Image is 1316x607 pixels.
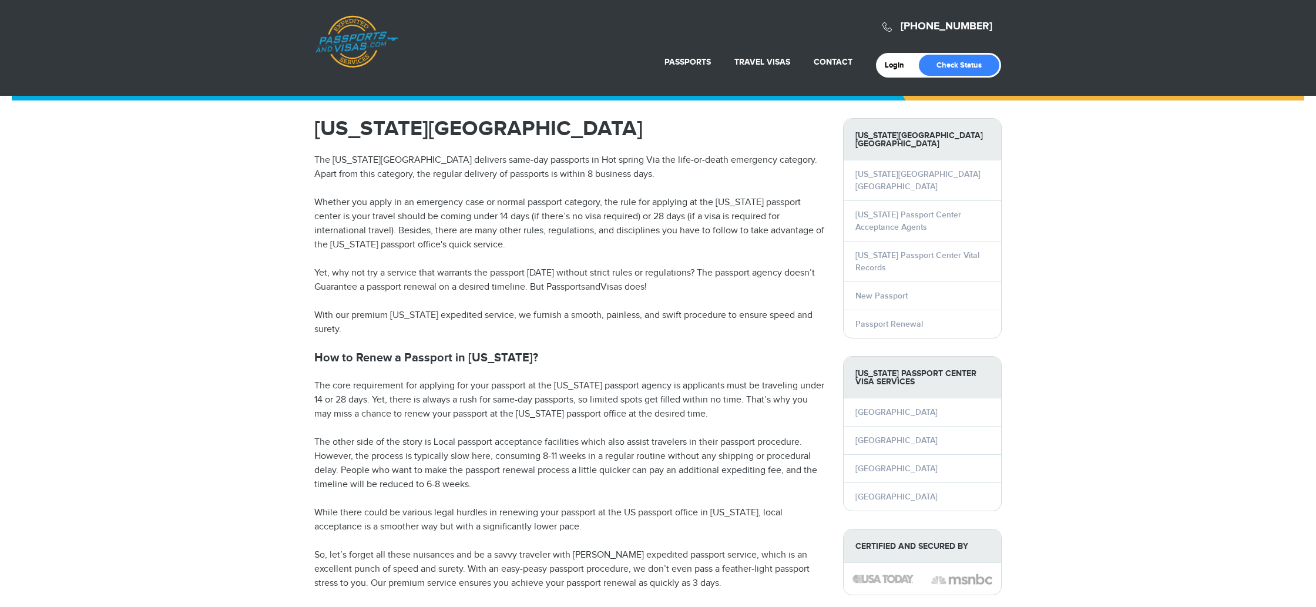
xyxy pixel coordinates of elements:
[314,153,825,182] p: The [US_STATE][GEOGRAPHIC_DATA] delivers same-day passports in Hot spring Via the life-or-death e...
[314,548,825,591] p: So, let’s forget all these nuisances and be a savvy traveler with [PERSON_NAME] expedited passpor...
[844,357,1001,398] strong: [US_STATE] Passport Center Visa Services
[314,266,825,294] p: Yet, why not try a service that warrants the passport [DATE] without strict rules or regulations?...
[855,319,923,329] a: Passport Renewal
[885,61,912,70] a: Login
[844,529,1001,563] strong: Certified and Secured by
[314,351,538,365] strong: How to Renew a Passport in [US_STATE]?
[855,492,938,502] a: [GEOGRAPHIC_DATA]
[664,57,711,67] a: Passports
[314,118,825,139] h1: [US_STATE][GEOGRAPHIC_DATA]
[855,464,938,474] a: [GEOGRAPHIC_DATA]
[314,379,825,421] p: The core requirement for applying for your passport at the [US_STATE] passport agency is applican...
[919,55,999,76] a: Check Status
[855,210,961,232] a: [US_STATE] Passport Center Acceptance Agents
[315,15,398,68] a: Passports & [DOMAIN_NAME]
[931,572,992,586] img: image description
[314,506,825,534] p: While there could be various legal hurdles in renewing your passport at the US passport office in...
[314,435,825,492] p: The other side of the story is Local passport acceptance facilities which also assist travelers i...
[855,169,981,192] a: [US_STATE][GEOGRAPHIC_DATA] [GEOGRAPHIC_DATA]
[844,119,1001,160] strong: [US_STATE][GEOGRAPHIC_DATA] [GEOGRAPHIC_DATA]
[901,20,992,33] a: [PHONE_NUMBER]
[855,250,979,273] a: [US_STATE] Passport Center Vital Records
[852,575,914,583] img: image description
[314,308,825,337] p: With our premium [US_STATE] expedited service, we furnish a smooth, painless, and swift procedure...
[314,196,825,252] p: Whether you apply in an emergency case or normal passport category, the rule for applying at the ...
[814,57,852,67] a: Contact
[855,291,908,301] a: New Passport
[855,435,938,445] a: [GEOGRAPHIC_DATA]
[734,57,790,67] a: Travel Visas
[855,407,938,417] a: [GEOGRAPHIC_DATA]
